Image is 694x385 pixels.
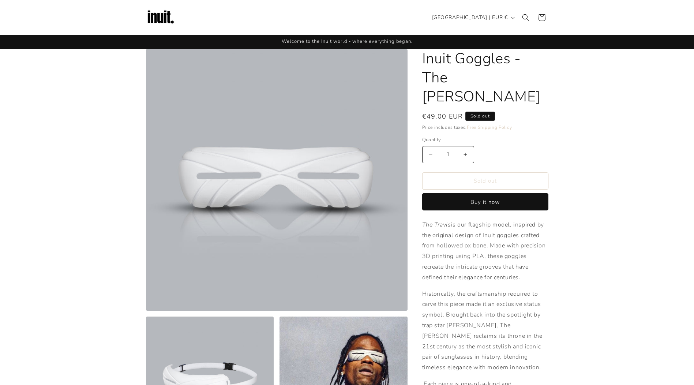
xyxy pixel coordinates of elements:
[432,14,508,21] span: [GEOGRAPHIC_DATA] | EUR €
[428,11,518,25] button: [GEOGRAPHIC_DATA] | EUR €
[422,137,548,144] label: Quantity
[422,221,451,229] em: The Travis
[518,10,534,26] summary: Search
[422,289,548,373] p: Historically, the craftsmanship required to carve this piece made it an exclusive status symbol. ...
[465,112,495,121] span: Sold out
[422,172,548,190] button: Sold out
[146,3,175,32] img: Inuit Logo
[422,220,548,283] p: is our flagship model, inspired by the original design of Inuit goggles crafted from hollowed ox ...
[467,124,512,130] a: Free Shipping Policy
[422,112,463,122] span: €49,00 EUR
[282,38,413,45] span: Welcome to the Inuit world - where everything began.
[422,49,548,106] h1: Inuit Goggles - The [PERSON_NAME]
[146,35,548,49] div: Announcement
[422,193,548,210] button: Buy it now
[422,124,548,131] div: Price includes taxes.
